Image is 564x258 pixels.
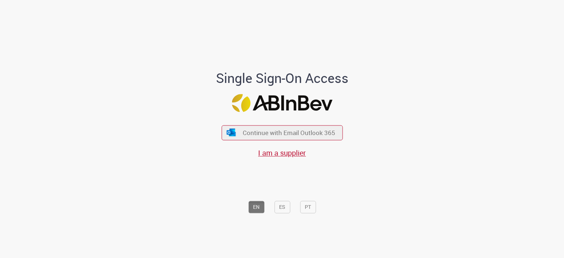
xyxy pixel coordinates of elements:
img: ícone Azure/Microsoft 360 [226,128,236,136]
button: PT [300,201,316,214]
span: Continue with Email Outlook 365 [243,128,335,137]
button: ícone Azure/Microsoft 360 Continue with Email Outlook 365 [221,125,343,140]
button: EN [248,201,264,214]
h1: Single Sign-On Access [180,71,384,86]
button: ES [274,201,290,214]
img: Logo ABInBev [232,94,332,112]
a: I am a supplier [258,148,306,158]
